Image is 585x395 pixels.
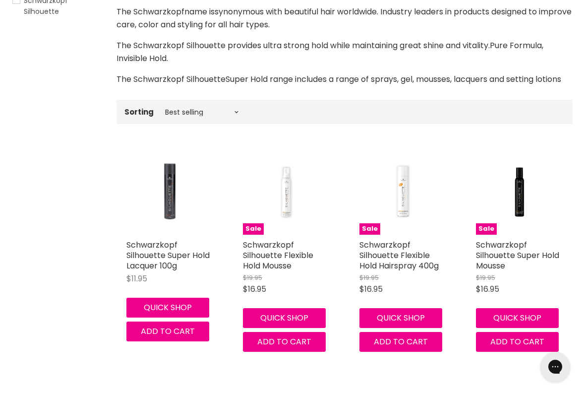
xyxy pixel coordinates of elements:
[476,273,495,282] span: $19.95
[243,332,326,352] button: Add to cart
[374,336,428,347] span: Add to cart
[117,6,572,30] span: synonymous with beautiful hair worldwide. Industry leaders in products designed to improve care
[184,6,215,17] span: name is
[243,223,264,235] span: Sale
[243,308,326,328] button: Quick shop
[126,273,147,284] span: $11.95
[359,273,379,282] span: $19.95
[476,239,559,271] a: Schwarzkopf Silhouette Super Hold Mousse
[476,308,559,328] button: Quick shop
[490,336,544,347] span: Add to cart
[359,148,446,235] a: Schwarzkopf Silhouette Flexible Hold Hairspray 400gSale
[243,273,262,282] span: $19.95
[117,40,490,51] span: The Schwarzkopf Silhouette provides ultra strong hold while maintaining great shine and vitality.
[359,308,442,328] button: Quick shop
[490,148,548,235] img: Schwarzkopf Silhouette Super Hold Mousse
[126,298,209,318] button: Quick shop
[374,148,431,235] img: Schwarzkopf Silhouette Flexible Hold Hairspray 400g
[476,332,559,352] button: Add to cart
[117,39,573,65] p: Pure Formula, Invisible Hold.
[243,148,330,235] a: Schwarzkopf Silhouette Flexible Hold MousseSale
[359,332,442,352] button: Add to cart
[141,326,195,337] span: Add to cart
[141,148,199,235] img: Schwarzkopf Silhouette Super Hold Lacquer 100g
[117,6,184,17] span: The Schwarzkopf
[359,239,439,271] a: Schwarzkopf Silhouette Flexible Hold Hairspray 400g
[257,148,315,235] img: Schwarzkopf Silhouette Flexible Hold Mousse
[124,108,154,116] label: Sorting
[476,148,563,235] a: Schwarzkopf Silhouette Super Hold MousseSale
[476,283,499,295] span: $16.95
[243,283,266,295] span: $16.95
[135,19,270,30] span: , color and styling for all hair types.
[117,73,226,85] span: The Schwarzkopf Silhouette
[243,239,313,271] a: Schwarzkopf Silhouette Flexible Hold Mousse
[126,239,210,271] a: Schwarzkopf Silhouette Super Hold Lacquer 100g
[126,148,213,235] a: Schwarzkopf Silhouette Super Hold Lacquer 100g
[257,336,311,347] span: Add to cart
[476,223,497,235] span: Sale
[359,223,380,235] span: Sale
[359,283,383,295] span: $16.95
[226,73,561,85] span: Super Hold range includes a range of sprays, gel, mousses, lacquers and setting lotions
[535,348,575,385] iframe: Gorgias live chat messenger
[126,322,209,341] button: Add to cart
